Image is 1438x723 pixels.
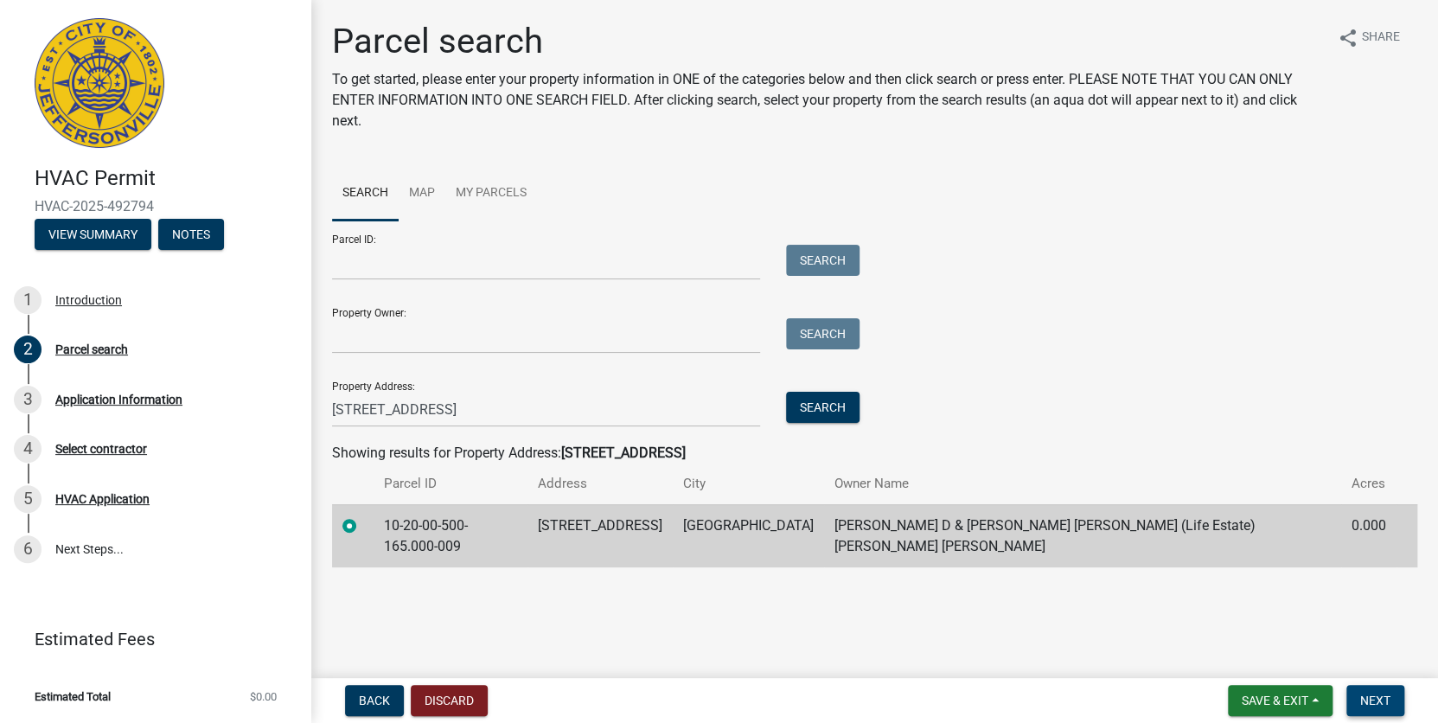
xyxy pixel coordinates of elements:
[14,622,284,656] a: Estimated Fees
[1228,685,1333,716] button: Save & Exit
[1341,464,1396,504] th: Acres
[786,392,860,423] button: Search
[374,504,527,567] td: 10-20-00-500-165.000-009
[35,219,151,250] button: View Summary
[35,198,277,214] span: HVAC-2025-492794
[1360,694,1390,707] span: Next
[527,464,673,504] th: Address
[35,691,111,702] span: Estimated Total
[55,393,182,406] div: Application Information
[359,694,390,707] span: Back
[561,445,686,461] strong: [STREET_ADDRESS]
[1324,21,1414,54] button: shareShare
[824,504,1341,567] td: [PERSON_NAME] D & [PERSON_NAME] [PERSON_NAME] (Life Estate) [PERSON_NAME] [PERSON_NAME]
[374,464,527,504] th: Parcel ID
[345,685,404,716] button: Back
[332,166,399,221] a: Search
[158,219,224,250] button: Notes
[35,18,164,148] img: City of Jeffersonville, Indiana
[786,245,860,276] button: Search
[250,691,277,702] span: $0.00
[673,464,824,504] th: City
[527,504,673,567] td: [STREET_ADDRESS]
[55,343,128,355] div: Parcel search
[14,535,42,563] div: 6
[14,336,42,363] div: 2
[1346,685,1404,716] button: Next
[673,504,824,567] td: [GEOGRAPHIC_DATA]
[1362,28,1400,48] span: Share
[411,685,488,716] button: Discard
[55,294,122,306] div: Introduction
[786,318,860,349] button: Search
[1242,694,1308,707] span: Save & Exit
[35,166,297,191] h4: HVAC Permit
[1341,504,1396,567] td: 0.000
[14,386,42,413] div: 3
[14,435,42,463] div: 4
[824,464,1341,504] th: Owner Name
[14,286,42,314] div: 1
[55,443,147,455] div: Select contractor
[332,69,1324,131] p: To get started, please enter your property information in ONE of the categories below and then cl...
[1338,28,1358,48] i: share
[332,21,1324,62] h1: Parcel search
[14,485,42,513] div: 5
[332,443,1417,464] div: Showing results for Property Address:
[158,228,224,242] wm-modal-confirm: Notes
[35,228,151,242] wm-modal-confirm: Summary
[445,166,537,221] a: My Parcels
[399,166,445,221] a: Map
[55,493,150,505] div: HVAC Application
